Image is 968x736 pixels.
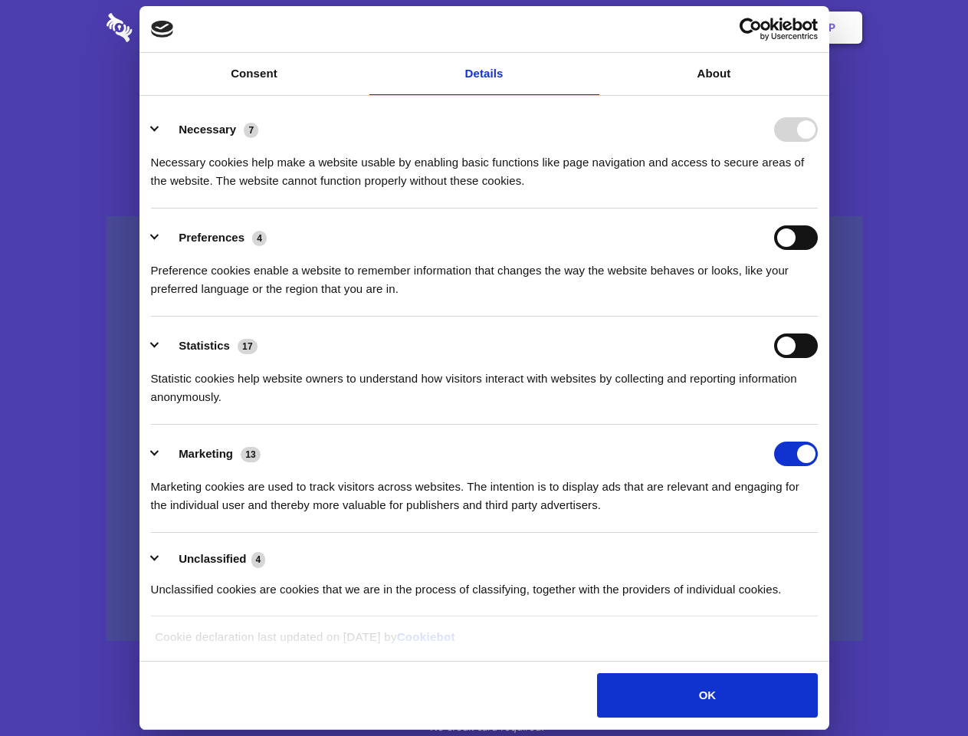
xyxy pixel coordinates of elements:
div: Necessary cookies help make a website usable by enabling basic functions like page navigation and... [151,142,818,190]
div: Marketing cookies are used to track visitors across websites. The intention is to display ads tha... [151,466,818,514]
div: Unclassified cookies are cookies that we are in the process of classifying, together with the pro... [151,569,818,599]
a: Usercentrics Cookiebot - opens in a new window [684,18,818,41]
a: Pricing [450,4,517,51]
span: 4 [252,231,267,246]
span: 4 [251,552,266,567]
label: Necessary [179,123,236,136]
label: Preferences [179,231,244,244]
a: About [599,53,829,95]
label: Marketing [179,447,233,460]
button: Statistics (17) [151,333,267,358]
span: 17 [238,339,258,354]
h1: Eliminate Slack Data Loss. [107,69,862,124]
button: Necessary (7) [151,117,268,142]
label: Statistics [179,339,230,352]
img: logo [151,21,174,38]
div: Preference cookies enable a website to remember information that changes the way the website beha... [151,250,818,298]
button: OK [597,673,817,718]
div: Cookie declaration last updated on [DATE] by [143,628,825,658]
a: Login [695,4,762,51]
span: 13 [241,447,261,462]
a: Cookiebot [397,630,455,643]
a: Contact [622,4,692,51]
a: Consent [139,53,369,95]
a: Details [369,53,599,95]
h4: Auto-redaction of sensitive data, encrypted data sharing and self-destructing private chats. Shar... [107,140,862,190]
button: Unclassified (4) [151,550,275,569]
a: Wistia video thumbnail [107,216,862,642]
button: Preferences (4) [151,225,277,250]
button: Marketing (13) [151,442,271,466]
iframe: Drift Widget Chat Controller [891,659,950,718]
span: 7 [244,123,258,138]
img: logo-wordmark-white-trans-d4663122ce5f474addd5e946df7df03e33cb6a1c49d2221995e7729f52c070b2.svg [107,13,238,42]
div: Statistic cookies help website owners to understand how visitors interact with websites by collec... [151,358,818,406]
